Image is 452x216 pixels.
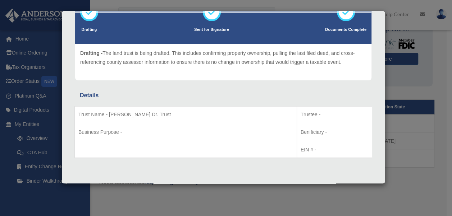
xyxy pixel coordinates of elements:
p: The land trust is being drafted. This includes confirming property ownership, pulling the last fi... [80,49,366,66]
p: Drafting [80,26,98,33]
p: Sent for Signature [194,26,229,33]
p: Documents Complete [325,26,366,33]
p: Trust Name - [PERSON_NAME] Dr. Trust [78,110,293,119]
div: Details [80,90,367,100]
p: Benificiary - [301,128,368,137]
p: Trustee - [301,110,368,119]
span: Drafting - [80,50,102,56]
p: Business Purpose - [78,128,293,137]
p: EIN # - [301,145,368,154]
